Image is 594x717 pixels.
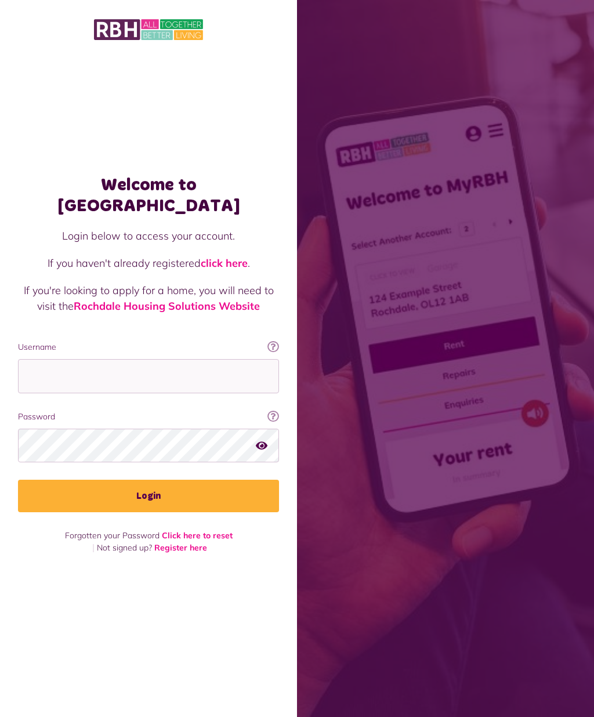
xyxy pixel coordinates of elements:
button: Login [18,480,279,512]
p: If you're looking to apply for a home, you will need to visit the [18,283,279,314]
span: Not signed up? [97,542,152,553]
p: Login below to access your account. [18,228,279,244]
a: Click here to reset [162,530,233,541]
label: Password [18,411,279,423]
p: If you haven't already registered . [18,255,279,271]
h1: Welcome to [GEOGRAPHIC_DATA] [18,175,279,216]
span: Forgotten your Password [65,530,160,541]
label: Username [18,341,279,353]
a: click here [201,256,248,270]
a: Rochdale Housing Solutions Website [74,299,260,313]
img: MyRBH [94,17,203,42]
a: Register here [154,542,207,553]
